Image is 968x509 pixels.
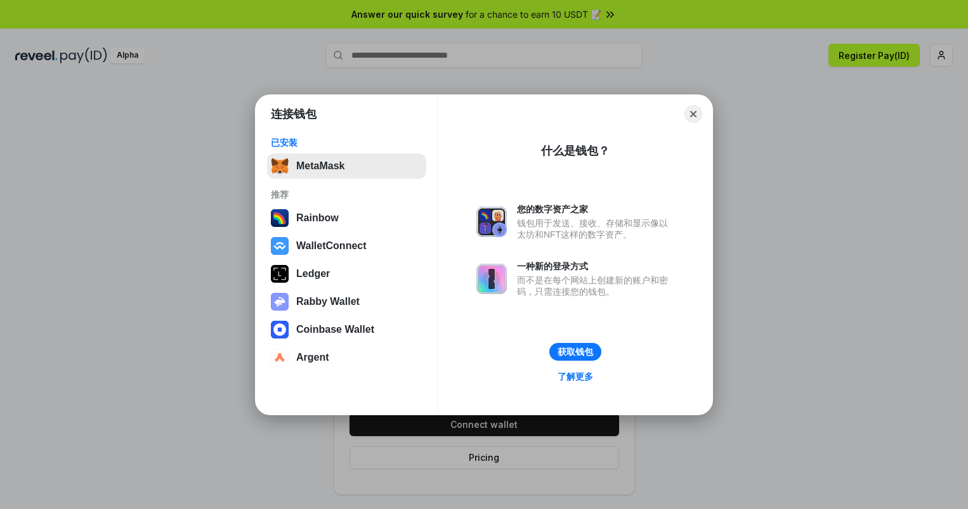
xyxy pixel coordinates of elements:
button: Argent [267,345,426,370]
button: MetaMask [267,153,426,179]
div: MetaMask [296,160,344,172]
div: 而不是在每个网站上创建新的账户和密码，只需连接您的钱包。 [517,274,674,297]
div: Rabby Wallet [296,296,360,307]
div: 一种新的登录方式 [517,261,674,272]
div: 钱包用于发送、接收、存储和显示像以太坊和NFT这样的数字资产。 [517,217,674,240]
img: svg+xml,%3Csvg%20width%3D%2228%22%20height%3D%2228%22%20viewBox%3D%220%200%2028%2028%22%20fill%3D... [271,321,289,338]
button: Coinbase Wallet [267,317,426,342]
div: 什么是钱包？ [541,143,610,158]
img: svg+xml,%3Csvg%20xmlns%3D%22http%3A%2F%2Fwww.w3.org%2F2000%2Fsvg%22%20fill%3D%22none%22%20viewBox... [476,207,507,237]
div: Coinbase Wallet [296,324,374,335]
div: Argent [296,352,329,363]
img: svg+xml,%3Csvg%20fill%3D%22none%22%20height%3D%2233%22%20viewBox%3D%220%200%2035%2033%22%20width%... [271,157,289,175]
div: 获取钱包 [558,346,593,358]
img: svg+xml,%3Csvg%20xmlns%3D%22http%3A%2F%2Fwww.w3.org%2F2000%2Fsvg%22%20fill%3D%22none%22%20viewBox... [271,293,289,311]
img: svg+xml,%3Csvg%20width%3D%22120%22%20height%3D%22120%22%20viewBox%3D%220%200%20120%20120%22%20fil... [271,209,289,227]
div: Rainbow [296,212,339,224]
div: 了解更多 [558,371,593,382]
div: 您的数字资产之家 [517,203,674,215]
button: Ledger [267,261,426,287]
img: svg+xml,%3Csvg%20xmlns%3D%22http%3A%2F%2Fwww.w3.org%2F2000%2Fsvg%22%20fill%3D%22none%22%20viewBox... [476,264,507,294]
div: Ledger [296,268,330,280]
button: WalletConnect [267,233,426,259]
a: 了解更多 [550,368,601,385]
button: Rabby Wallet [267,289,426,314]
img: svg+xml,%3Csvg%20width%3D%2228%22%20height%3D%2228%22%20viewBox%3D%220%200%2028%2028%22%20fill%3D... [271,349,289,366]
button: 获取钱包 [549,343,601,361]
button: Rainbow [267,205,426,231]
div: 已安装 [271,137,422,148]
img: svg+xml,%3Csvg%20xmlns%3D%22http%3A%2F%2Fwww.w3.org%2F2000%2Fsvg%22%20width%3D%2228%22%20height%3... [271,265,289,283]
img: svg+xml,%3Csvg%20width%3D%2228%22%20height%3D%2228%22%20viewBox%3D%220%200%2028%2028%22%20fill%3D... [271,237,289,255]
div: 推荐 [271,189,422,200]
div: WalletConnect [296,240,367,252]
h1: 连接钱包 [271,106,317,122]
button: Close [684,105,702,123]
